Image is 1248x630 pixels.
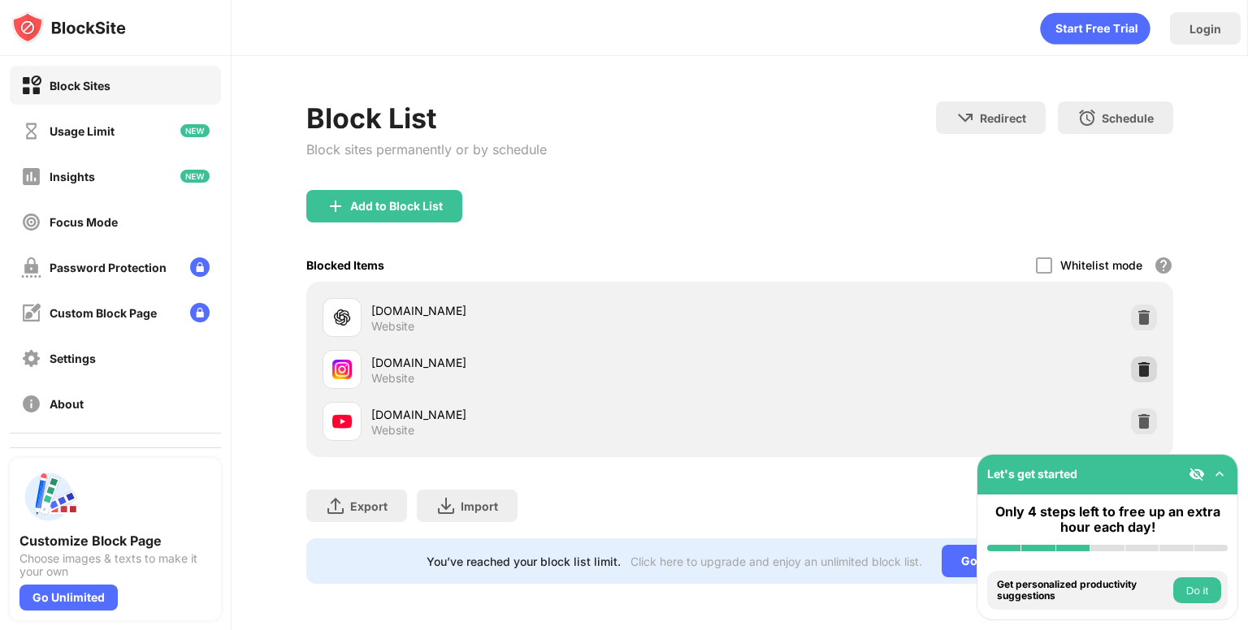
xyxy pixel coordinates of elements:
[19,533,211,549] div: Customize Block Page
[371,302,739,319] div: [DOMAIN_NAME]
[50,170,95,183] div: Insights
[987,467,1077,481] div: Let's get started
[21,166,41,187] img: insights-off.svg
[1189,466,1205,482] img: eye-not-visible.svg
[306,258,384,272] div: Blocked Items
[1040,12,1150,45] div: animation
[21,257,41,278] img: password-protection-off.svg
[1189,22,1221,36] div: Login
[50,397,84,411] div: About
[190,303,210,322] img: lock-menu.svg
[350,499,388,513] div: Export
[21,348,41,369] img: settings-off.svg
[980,111,1026,125] div: Redirect
[371,371,414,386] div: Website
[997,579,1169,602] div: Get personalized productivity suggestions
[21,394,41,414] img: about-off.svg
[50,261,167,274] div: Password Protection
[1102,111,1154,125] div: Schedule
[332,308,352,327] img: favicons
[427,554,621,568] div: You’ve reached your block list limit.
[50,306,157,320] div: Custom Block Page
[19,552,211,578] div: Choose images & texts to make it your own
[19,585,118,611] div: Go Unlimited
[371,319,414,334] div: Website
[987,504,1228,535] div: Only 4 steps left to free up an extra hour each day!
[50,215,118,229] div: Focus Mode
[1211,466,1228,482] img: omni-setup-toggle.svg
[371,406,739,423] div: [DOMAIN_NAME]
[332,360,352,379] img: favicons
[332,412,352,431] img: favicons
[21,303,41,323] img: customize-block-page-off.svg
[306,141,547,157] div: Block sites permanently or by schedule
[11,11,126,44] img: logo-blocksite.svg
[21,76,41,96] img: block-on.svg
[371,423,414,438] div: Website
[190,257,210,277] img: lock-menu.svg
[180,124,210,137] img: new-icon.svg
[350,200,443,213] div: Add to Block List
[1173,577,1221,603] button: Do it
[50,124,115,138] div: Usage Limit
[21,121,41,141] img: time-usage-off.svg
[461,499,498,513] div: Import
[630,554,922,568] div: Click here to upgrade and enjoy an unlimited block list.
[180,170,210,183] img: new-icon.svg
[371,354,739,371] div: [DOMAIN_NAME]
[942,545,1053,577] div: Go Unlimited
[50,79,110,93] div: Block Sites
[19,468,78,526] img: push-custom-page.svg
[21,212,41,232] img: focus-off.svg
[50,352,96,365] div: Settings
[306,101,547,135] div: Block List
[1060,258,1142,272] div: Whitelist mode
